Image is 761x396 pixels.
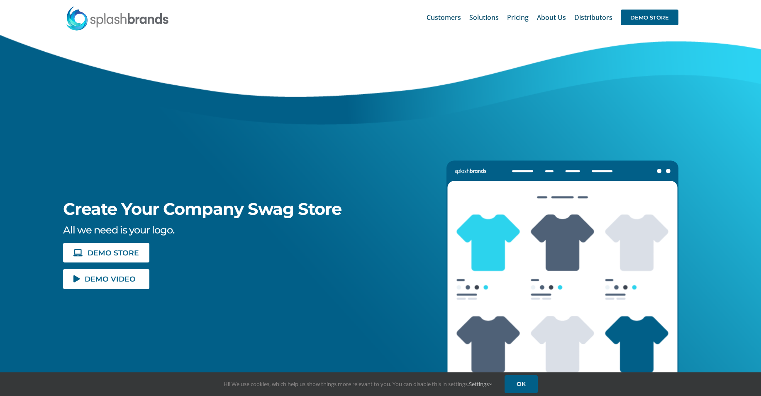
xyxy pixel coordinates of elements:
[507,14,529,21] span: Pricing
[427,4,678,31] nav: Main Menu
[85,275,136,282] span: DEMO VIDEO
[63,199,341,219] span: Create Your Company Swag Store
[224,380,492,388] span: Hi! We use cookies, which help us show things more relevant to you. You can disable this in setti...
[574,4,612,31] a: Distributors
[537,14,566,21] span: About Us
[63,224,174,236] span: All we need is your logo.
[88,249,139,256] span: DEMO STORE
[574,14,612,21] span: Distributors
[427,4,461,31] a: Customers
[621,4,678,31] a: DEMO STORE
[621,10,678,25] span: DEMO STORE
[507,4,529,31] a: Pricing
[66,6,169,31] img: SplashBrands.com Logo
[469,380,492,388] a: Settings
[469,14,499,21] span: Solutions
[63,243,149,262] a: DEMO STORE
[505,375,538,393] a: OK
[427,14,461,21] span: Customers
